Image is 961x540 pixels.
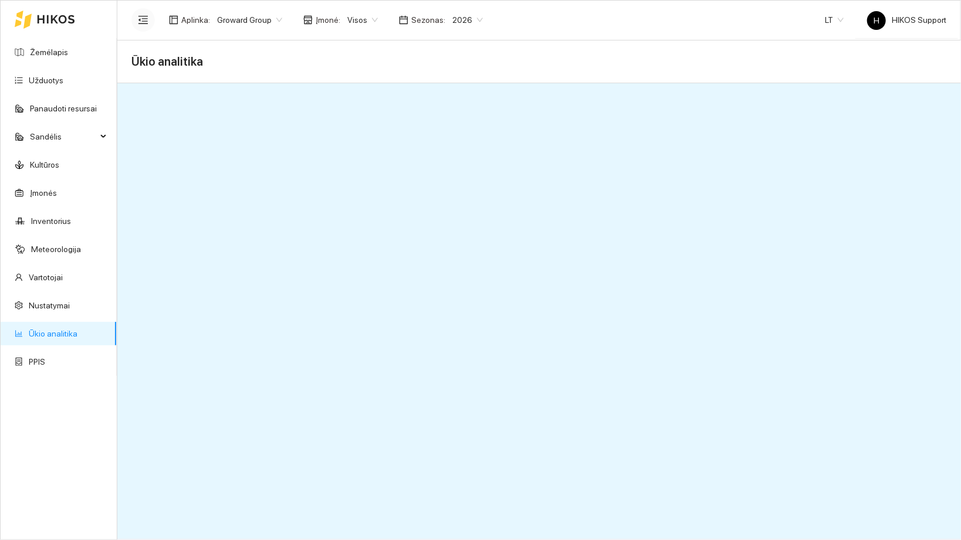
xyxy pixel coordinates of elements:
a: Panaudoti resursai [30,104,97,113]
span: Groward Group [217,11,282,29]
span: HIKOS Support [867,15,946,25]
span: Aplinka : [181,13,210,26]
span: calendar [399,15,408,25]
a: PPIS [29,357,45,366]
span: Sandėlis [30,125,97,148]
button: menu-fold [131,8,155,32]
a: Įmonės [30,188,57,198]
span: layout [169,15,178,25]
span: Visos [347,11,378,29]
a: Vartotojai [29,273,63,282]
a: Žemėlapis [30,47,68,57]
a: Meteorologija [31,244,81,254]
a: Ūkio analitika [29,329,77,338]
span: menu-fold [138,15,148,25]
span: 2026 [452,11,483,29]
span: Sezonas : [411,13,445,26]
a: Inventorius [31,216,71,226]
a: Užduotys [29,76,63,85]
a: Nustatymai [29,301,70,310]
span: LT [825,11,844,29]
span: Įmonė : [316,13,340,26]
span: H [874,11,879,30]
a: Kultūros [30,160,59,169]
span: Ūkio analitika [131,52,203,71]
span: shop [303,15,313,25]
